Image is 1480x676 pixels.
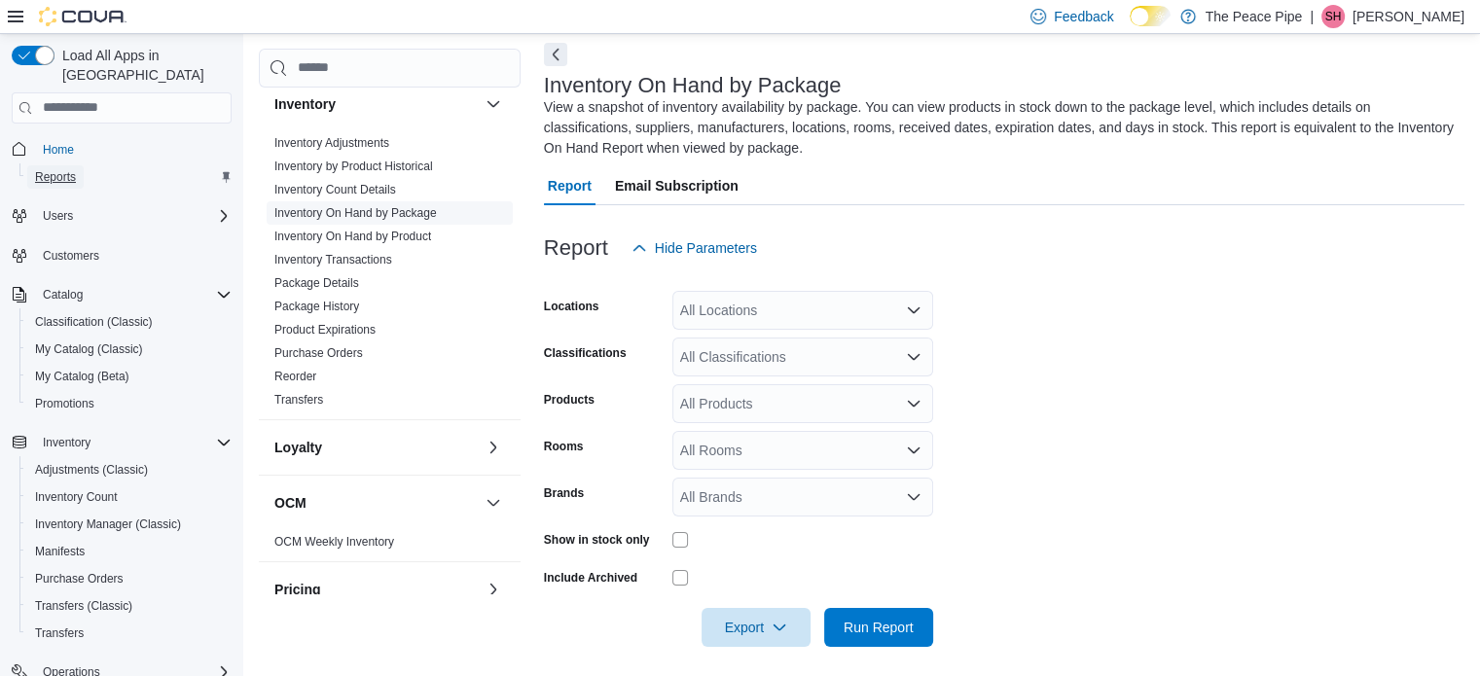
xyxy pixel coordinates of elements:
[27,594,140,618] a: Transfers (Classic)
[35,169,76,185] span: Reports
[4,135,239,163] button: Home
[274,493,307,513] h3: OCM
[274,438,322,457] h3: Loyalty
[274,438,478,457] button: Loyalty
[35,138,82,161] a: Home
[27,485,126,509] a: Inventory Count
[54,46,232,85] span: Load All Apps in [GEOGRAPHIC_DATA]
[906,302,921,318] button: Open list of options
[548,166,592,205] span: Report
[906,349,921,365] button: Open list of options
[1130,6,1171,26] input: Dark Mode
[19,163,239,191] button: Reports
[43,208,73,224] span: Users
[19,308,239,336] button: Classification (Classic)
[482,578,505,601] button: Pricing
[274,253,392,267] a: Inventory Transactions
[19,390,239,417] button: Promotions
[43,287,83,302] span: Catalog
[544,43,567,66] button: Next
[655,238,757,258] span: Hide Parameters
[544,532,650,548] label: Show in stock only
[43,435,90,450] span: Inventory
[544,345,627,361] label: Classifications
[35,244,107,267] a: Customers
[906,489,921,505] button: Open list of options
[1054,7,1113,26] span: Feedback
[615,166,739,205] span: Email Subscription
[713,608,799,647] span: Export
[274,182,396,197] span: Inventory Count Details
[1130,26,1131,27] span: Dark Mode
[35,204,81,228] button: Users
[27,392,232,415] span: Promotions
[27,310,232,334] span: Classification (Classic)
[27,310,161,334] a: Classification (Classic)
[27,594,232,618] span: Transfers (Classic)
[27,392,102,415] a: Promotions
[274,392,323,408] span: Transfers
[27,458,156,481] a: Adjustments (Classic)
[19,336,239,363] button: My Catalog (Classic)
[27,365,137,388] a: My Catalog (Beta)
[4,202,239,230] button: Users
[35,314,153,330] span: Classification (Classic)
[27,338,151,361] a: My Catalog (Classic)
[906,443,921,458] button: Open list of options
[27,365,232,388] span: My Catalog (Beta)
[19,565,239,592] button: Purchase Orders
[27,165,84,189] a: Reports
[274,346,363,360] a: Purchase Orders
[27,540,232,563] span: Manifests
[27,540,92,563] a: Manifests
[624,229,765,267] button: Hide Parameters
[274,580,320,599] h3: Pricing
[35,283,90,306] button: Catalog
[274,275,359,291] span: Package Details
[274,300,359,313] a: Package History
[35,283,232,306] span: Catalog
[27,513,189,536] a: Inventory Manager (Classic)
[274,323,376,337] a: Product Expirations
[1325,5,1342,28] span: SH
[39,7,126,26] img: Cova
[544,485,584,501] label: Brands
[35,243,232,267] span: Customers
[274,136,389,150] a: Inventory Adjustments
[544,392,595,408] label: Products
[35,598,132,614] span: Transfers (Classic)
[35,462,148,478] span: Adjustments (Classic)
[274,183,396,196] a: Inventory Count Details
[274,160,433,173] a: Inventory by Product Historical
[1321,5,1345,28] div: Sarah Hatch
[35,204,232,228] span: Users
[35,431,232,454] span: Inventory
[43,248,99,264] span: Customers
[544,439,584,454] label: Rooms
[19,511,239,538] button: Inventory Manager (Classic)
[19,538,239,565] button: Manifests
[35,571,124,587] span: Purchase Orders
[274,276,359,290] a: Package Details
[274,205,437,221] span: Inventory On Hand by Package
[274,299,359,314] span: Package History
[27,622,91,645] a: Transfers
[274,393,323,407] a: Transfers
[19,483,239,511] button: Inventory Count
[274,345,363,361] span: Purchase Orders
[27,513,232,536] span: Inventory Manager (Classic)
[19,592,239,620] button: Transfers (Classic)
[274,493,478,513] button: OCM
[1310,5,1314,28] p: |
[35,516,181,532] span: Inventory Manager (Classic)
[1206,5,1303,28] p: The Peace Pipe
[259,131,521,419] div: Inventory
[544,299,599,314] label: Locations
[274,229,431,244] span: Inventory On Hand by Product
[544,74,842,97] h3: Inventory On Hand by Package
[274,369,316,384] span: Reorder
[482,92,505,116] button: Inventory
[544,570,637,586] label: Include Archived
[35,341,143,357] span: My Catalog (Classic)
[544,97,1455,159] div: View a snapshot of inventory availability by package. You can view products in stock down to the ...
